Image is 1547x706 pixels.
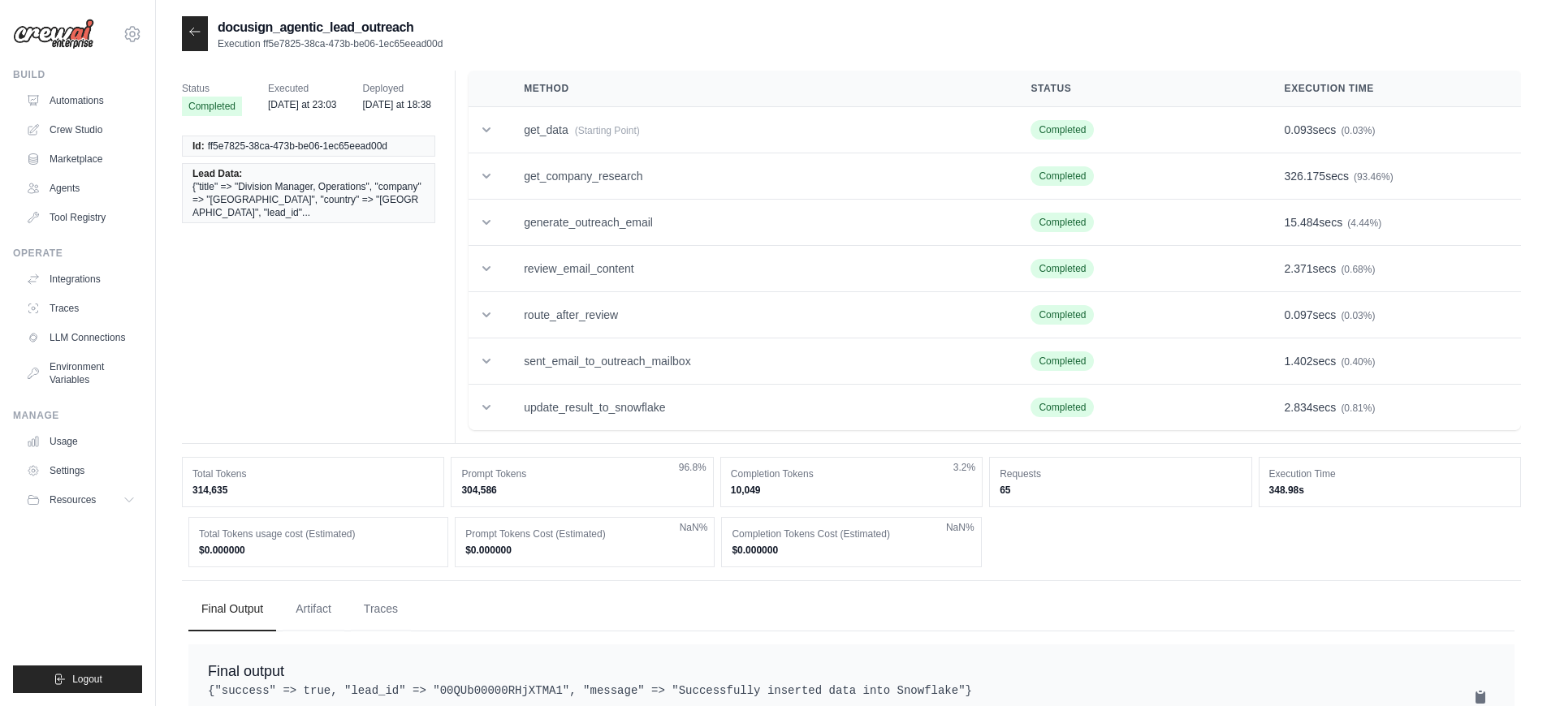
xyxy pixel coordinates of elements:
time: August 22, 2025 at 23:03 CDT [268,99,337,110]
dt: Total Tokens [192,467,434,480]
span: 2.371 [1285,262,1313,275]
h2: docusign_agentic_lead_outreach [218,18,443,37]
span: 0.097 [1285,308,1313,321]
td: generate_outreach_email [504,200,1011,246]
button: Artifact [283,588,344,631]
span: Completed [1031,213,1094,232]
div: Operate [13,247,142,260]
dd: 304,586 [461,484,702,497]
dd: $0.000000 [465,544,704,557]
span: (0.40%) [1341,356,1375,368]
span: NaN% [946,521,974,534]
span: Final output [208,663,284,679]
dt: Requests [1000,467,1241,480]
dt: Execution Time [1269,467,1510,480]
td: review_email_content [504,246,1011,292]
td: secs [1265,385,1521,431]
span: (0.03%) [1341,310,1375,321]
div: Manage [13,409,142,422]
img: Logo [13,19,94,50]
span: Deployed [363,80,432,97]
span: 2.834 [1285,401,1313,414]
td: secs [1265,153,1521,200]
dd: 10,049 [731,484,972,497]
time: August 22, 2025 at 18:38 CDT [363,99,432,110]
a: Usage [19,428,142,454]
a: Crew Studio [19,117,142,143]
div: Build [13,68,142,81]
th: Method [504,71,1011,107]
span: 15.484 [1285,216,1320,229]
td: secs [1265,292,1521,338]
pre: {"success" => true, "lead_id" => "00QUb00000RHjXTMA1", "message" => "Successfully inserted data i... [208,682,1495,699]
button: Final Output [188,588,276,631]
td: secs [1265,246,1521,292]
td: get_data [504,107,1011,153]
span: 326.175 [1285,170,1326,183]
span: (0.03%) [1341,125,1375,136]
span: (4.44%) [1347,217,1381,229]
dt: Prompt Tokens [461,467,702,480]
span: (Starting Point) [575,125,640,136]
button: Logout [13,665,142,693]
dd: $0.000000 [732,544,970,557]
button: Resources [19,487,142,513]
td: secs [1265,338,1521,385]
td: sent_email_to_outreach_mailbox [504,338,1011,385]
span: Completed [1031,305,1094,325]
a: Automations [19,88,142,114]
a: Traces [19,295,142,321]
span: 96.8% [679,461,707,474]
td: update_result_to_snowflake [504,385,1011,431]
iframe: Chat Widget [1466,628,1547,706]
span: 3.2% [953,461,975,474]
span: Completed [1031,398,1094,417]
span: Lead Data: [192,167,242,180]
td: secs [1265,107,1521,153]
span: Executed [268,80,337,97]
dt: Prompt Tokens Cost (Estimated) [465,527,704,540]
dt: Completion Tokens [731,467,972,480]
th: Execution Time [1265,71,1521,107]
dd: 314,635 [192,484,434,497]
a: Tool Registry [19,204,142,230]
span: Completed [182,97,242,116]
th: Status [1011,71,1264,107]
span: Status [182,80,242,97]
span: Completed [1031,120,1094,140]
span: Resources [50,493,96,506]
span: 0.093 [1285,123,1313,136]
span: NaN% [680,521,708,534]
dd: $0.000000 [199,544,438,557]
a: Integrations [19,266,142,292]
td: get_company_research [504,153,1011,200]
dt: Total Tokens usage cost (Estimated) [199,527,438,540]
dt: Completion Tokens Cost (Estimated) [732,527,970,540]
a: Agents [19,175,142,201]
span: (0.81%) [1341,403,1375,414]
td: secs [1265,200,1521,246]
p: Execution ff5e7825-38ca-473b-be06-1ec65eead00d [218,37,443,50]
span: Completed [1031,351,1094,371]
dd: 65 [1000,484,1241,497]
span: ff5e7825-38ca-473b-be06-1ec65eead00d [208,140,387,153]
span: Id: [192,140,205,153]
span: Completed [1031,259,1094,278]
span: (0.68%) [1341,264,1375,275]
span: {"title" => "Division Manager, Operations", "company" => "[GEOGRAPHIC_DATA]", "country" => "[GEOG... [192,180,425,219]
span: (93.46%) [1354,171,1394,183]
span: Completed [1031,166,1094,186]
a: Marketplace [19,146,142,172]
a: LLM Connections [19,325,142,351]
button: Traces [351,588,411,631]
dd: 348.98s [1269,484,1510,497]
a: Environment Variables [19,354,142,393]
td: route_after_review [504,292,1011,338]
span: Logout [72,673,102,686]
a: Settings [19,458,142,484]
span: 1.402 [1285,355,1313,368]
